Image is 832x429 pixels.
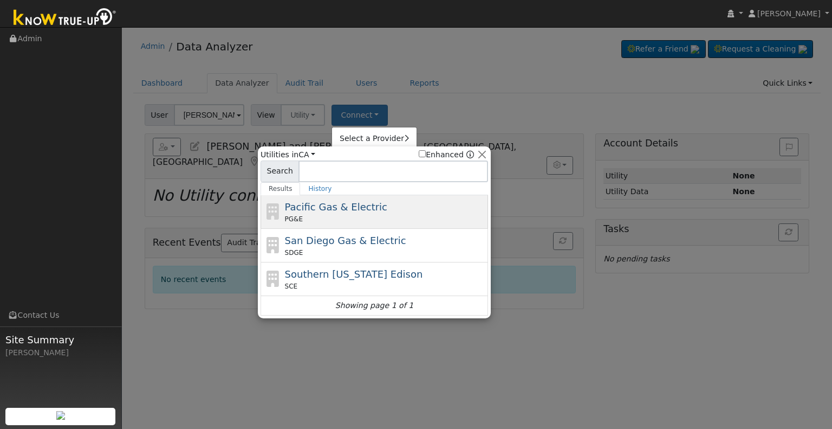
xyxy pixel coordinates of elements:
span: Utilities in [261,149,315,161]
span: SDGE [285,248,303,258]
span: Show enhanced providers [419,149,474,161]
span: San Diego Gas & Electric [285,235,406,246]
label: Enhanced [419,149,464,161]
a: Select a Provider [332,131,417,146]
span: Search [261,161,299,182]
span: Pacific Gas & Electric [285,201,387,213]
a: Enhanced Providers [466,150,474,159]
div: [PERSON_NAME] [5,347,116,358]
span: Southern [US_STATE] Edison [285,268,423,280]
img: Know True-Up [8,6,122,30]
input: Enhanced [419,150,426,157]
span: PG&E [285,214,303,224]
span: SCE [285,281,298,291]
a: Results [261,182,301,195]
a: CA [298,150,315,159]
span: [PERSON_NAME] [757,9,821,18]
img: retrieve [56,411,65,420]
span: Site Summary [5,332,116,347]
a: History [300,182,340,195]
i: Showing page 1 of 1 [335,300,413,311]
